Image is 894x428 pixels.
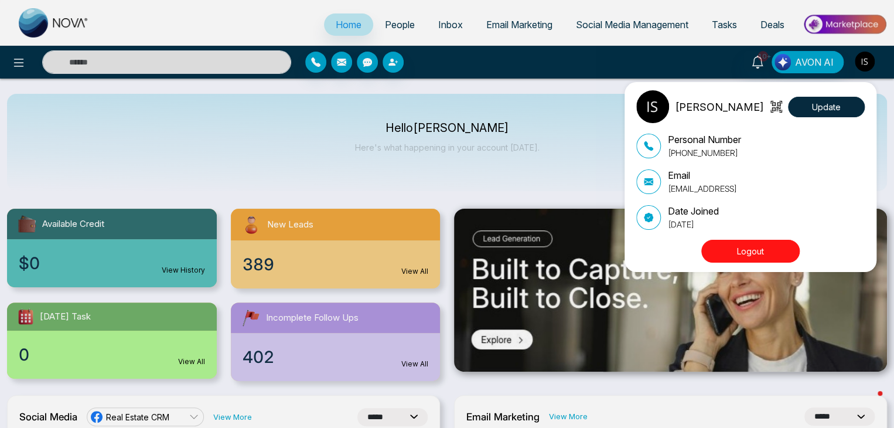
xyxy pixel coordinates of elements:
p: Date Joined [668,204,719,218]
p: Email [668,168,737,182]
p: Personal Number [668,133,741,147]
iframe: Intercom live chat [854,388,882,416]
button: Logout [701,240,800,263]
p: [PHONE_NUMBER] [668,147,741,159]
button: Update [788,97,865,117]
p: [DATE] [668,218,719,230]
p: [EMAIL_ADDRESS] [668,182,737,195]
p: [PERSON_NAME] [675,99,764,115]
